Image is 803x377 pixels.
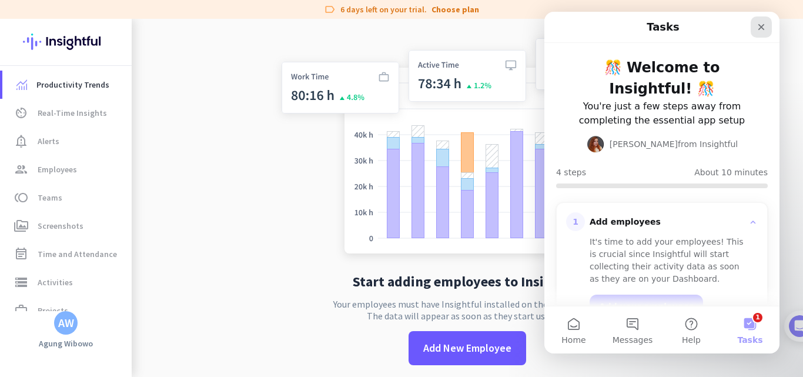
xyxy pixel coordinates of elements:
i: group [14,162,28,176]
button: Add New Employee [409,331,526,365]
span: Activities [38,275,73,289]
i: work_outline [14,303,28,318]
a: storageActivities [2,268,132,296]
i: notification_important [14,134,28,148]
i: perm_media [14,219,28,233]
span: Productivity Trends [36,78,109,92]
img: Insightful logo [23,19,109,65]
span: Alerts [38,134,59,148]
a: Choose plan [431,4,479,15]
div: AW [58,317,74,329]
i: storage [14,275,28,289]
h2: Start adding employees to Insightful [353,275,583,289]
a: event_noteTime and Attendance [2,240,132,268]
i: event_note [14,247,28,261]
iframe: Intercom live chat [544,12,779,353]
a: notification_importantAlerts [2,127,132,155]
i: toll [14,191,28,205]
p: Your employees must have Insightful installed on their computers. The data will appear as soon as... [333,298,601,322]
span: Add New Employee [423,341,511,356]
a: groupEmployees [2,155,132,184]
i: av_timer [14,106,28,120]
a: work_outlineProjects [2,296,132,325]
span: Projects [38,303,68,318]
a: av_timerReal-Time Insights [2,99,132,127]
span: Real-Time Insights [38,106,107,120]
span: Teams [38,191,62,205]
img: no-search-results [273,31,662,265]
span: Screenshots [38,219,83,233]
span: Time and Attendance [38,247,117,261]
i: label [324,4,336,15]
img: menu-item [16,79,27,90]
a: perm_mediaScreenshots [2,212,132,240]
a: menu-itemProductivity Trends [2,71,132,99]
a: tollTeams [2,184,132,212]
span: Employees [38,162,77,176]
